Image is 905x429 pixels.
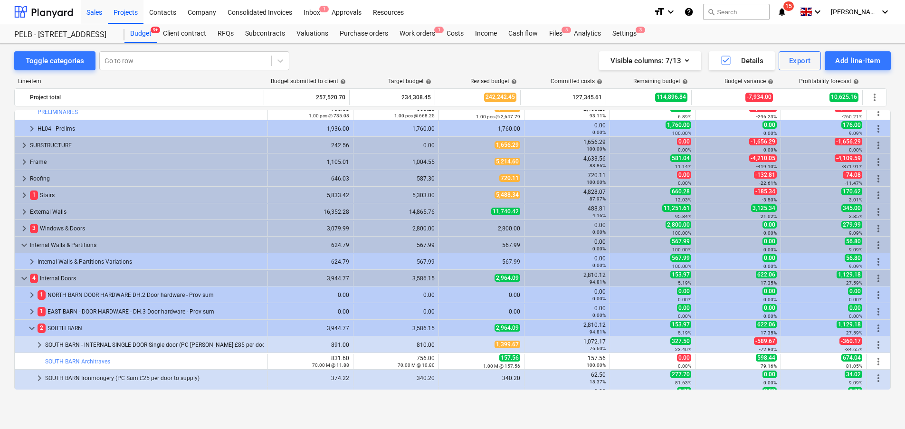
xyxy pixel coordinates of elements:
div: 891.00 [272,342,349,348]
a: SOUTH BARN Architraves [45,358,110,365]
span: 0.00 [762,221,777,229]
a: Client contract [157,24,212,43]
div: 2,800.00 [443,225,520,232]
small: 95.84% [675,214,691,219]
div: SOUTH BARN - INTERNAL SINGLE DOOR Single door (PC [PERSON_NAME] £85 per door to supply) [45,337,264,353]
div: 1,656.29 [528,139,606,152]
button: Add line-item [825,51,891,70]
small: 12.03% [675,197,691,202]
span: 11,740.42 [491,208,520,215]
small: 6.89% [678,114,691,119]
div: Export [789,55,811,67]
div: 0.00 [528,122,606,135]
div: Cash flow [503,24,543,43]
div: Add line-item [835,55,880,67]
a: Budget9+ [124,24,157,43]
small: 9.09% [849,230,862,236]
span: More actions [873,323,884,334]
small: -11.47% [845,181,862,186]
small: 2.85% [849,214,862,219]
div: Windows & Doors [30,221,264,236]
small: 0.00% [849,297,862,302]
small: 0.00% [592,130,606,135]
div: NORTH BARN DOOR HARDWARE DH.2 Door hardware - Prov sum [38,287,264,303]
span: keyboard_arrow_down [19,239,30,251]
div: 2,800.00 [357,225,435,232]
button: Visible columns:7/13 [599,51,701,70]
span: 1 [38,307,46,316]
span: 5 [562,27,571,33]
small: 1.00 pcs @ 668.25 [394,113,435,118]
span: keyboard_arrow_down [26,323,38,334]
span: 0.00 [848,304,862,312]
div: 2,810.12 [528,272,606,285]
div: 1,760.00 [443,125,520,132]
small: 0.00% [763,131,777,136]
small: -260.21% [842,114,862,119]
span: 3 [636,27,645,33]
span: 660.28 [670,188,691,195]
small: -419.10% [756,164,777,169]
div: 567.99 [357,242,435,248]
div: 1,936.00 [272,125,349,132]
span: More actions [873,289,884,301]
span: 4 [30,274,38,283]
span: keyboard_arrow_right [26,306,38,317]
span: More actions [873,156,884,168]
a: RFQs [212,24,239,43]
span: 15 [783,1,794,11]
span: More actions [873,356,884,367]
div: 14,865.76 [357,209,435,215]
a: Work orders1 [394,24,441,43]
button: Toggle categories [14,51,95,70]
div: Project total [30,90,260,105]
span: 567.99 [670,238,691,245]
small: 9.09% [849,247,862,252]
span: help [680,79,688,85]
div: Toggle categories [26,55,84,67]
small: 0.00% [678,314,691,319]
button: Search [703,4,770,20]
small: 100.00% [587,146,606,152]
span: 2 [38,324,46,333]
div: 0.00 [357,292,435,298]
div: Settings [607,24,642,43]
div: PELB - [STREET_ADDRESS] [14,30,113,40]
span: More actions [873,206,884,218]
span: 3,125.34 [751,204,777,212]
div: 0.00 [528,305,606,318]
a: Valuations [291,24,334,43]
small: 100.00% [672,247,691,252]
small: 9.09% [849,264,862,269]
div: 0.00 [443,292,520,298]
span: -185.34 [754,188,777,195]
small: 27.59% [846,280,862,286]
small: -22.61% [759,181,777,186]
span: help [509,79,517,85]
span: search [707,8,715,16]
a: Costs [441,24,469,43]
span: -1,656.29 [749,138,777,145]
a: Files5 [543,24,568,43]
div: 646.03 [272,175,349,182]
span: More actions [873,190,884,201]
div: 624.79 [272,242,349,248]
small: 0.00% [763,264,777,269]
i: keyboard_arrow_down [812,6,823,18]
small: 88.86% [590,163,606,168]
small: 0.00% [678,181,691,186]
div: Stairs [30,188,264,203]
small: 0.00% [763,314,777,319]
small: 0.00% [763,297,777,302]
div: 587.30 [357,175,435,182]
div: Internal Walls & Partitions Variations [38,254,264,269]
span: 0.00 [762,287,777,295]
div: 0.00 [272,308,349,315]
span: 0.00 [677,304,691,312]
span: help [424,79,431,85]
small: 94.81% [590,329,606,334]
span: 0.00 [762,238,777,245]
small: 0.00% [849,314,862,319]
span: More actions [873,106,884,118]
